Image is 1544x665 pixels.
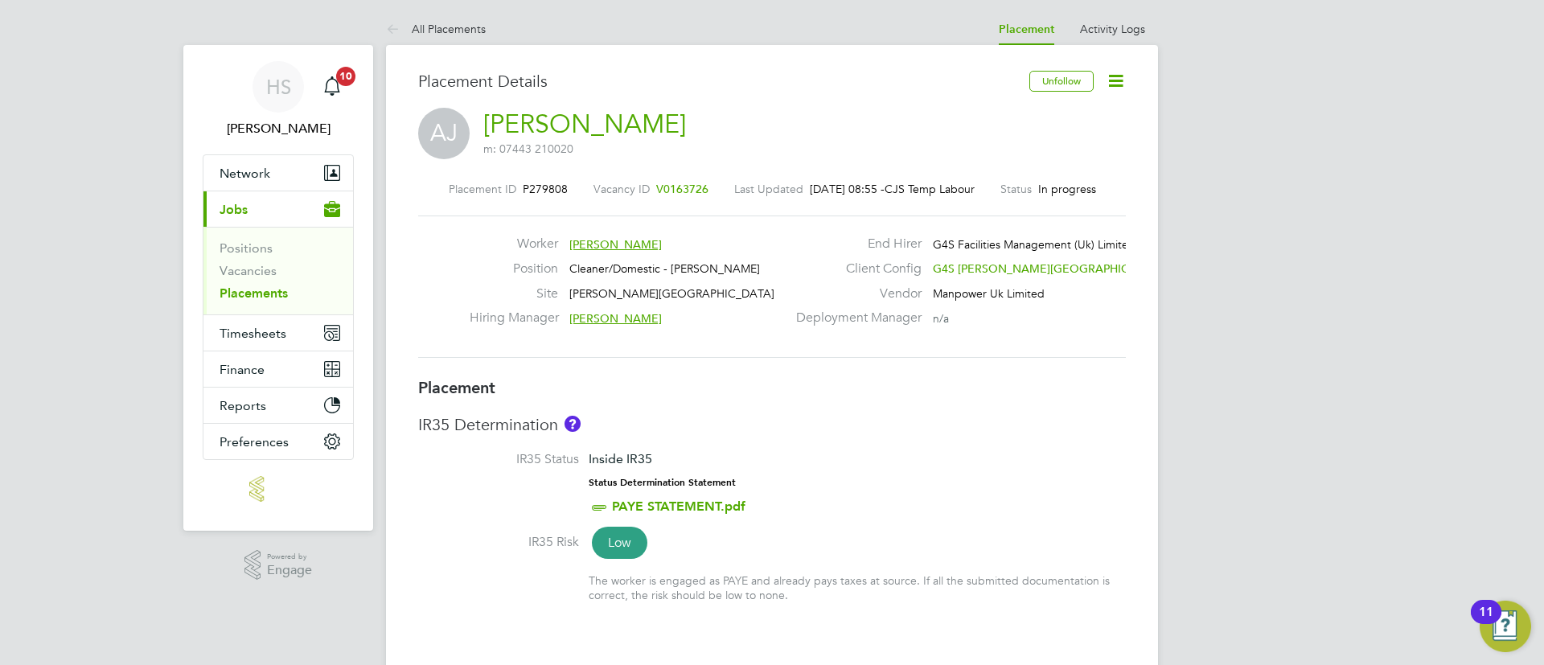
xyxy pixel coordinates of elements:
span: CJS Temp Labour [885,182,975,196]
h3: IR35 Determination [418,414,1126,435]
label: Vendor [786,285,922,302]
label: Hiring Manager [470,310,558,326]
span: 10 [336,67,355,86]
span: n/a [933,311,949,326]
span: V0163726 [656,182,708,196]
a: Vacancies [220,263,277,278]
button: Unfollow [1029,71,1094,92]
label: Site [470,285,558,302]
label: Deployment Manager [786,310,922,326]
button: About IR35 [565,416,581,432]
span: HS [266,76,291,97]
label: Last Updated [734,182,803,196]
button: Open Resource Center, 11 new notifications [1480,601,1531,652]
span: [PERSON_NAME][GEOGRAPHIC_DATA] [569,286,774,301]
a: [PERSON_NAME] [483,109,686,140]
button: Preferences [203,424,353,459]
a: Activity Logs [1080,22,1145,36]
span: Engage [267,564,312,577]
span: In progress [1038,182,1096,196]
span: Jobs [220,202,248,217]
span: Hannah Sawitzki [203,119,354,138]
label: Position [470,261,558,277]
span: Cleaner/Domestic - [PERSON_NAME] [569,261,760,276]
span: [DATE] 08:55 - [810,182,885,196]
a: PAYE STATEMENT.pdf [612,499,745,514]
button: Reports [203,388,353,423]
button: Jobs [203,191,353,227]
span: Powered by [267,550,312,564]
span: Finance [220,362,265,377]
span: P279808 [523,182,568,196]
a: Powered byEngage [244,550,313,581]
span: G4S Facilities Management (Uk) Limited [933,237,1135,252]
label: IR35 Risk [418,534,579,551]
label: End Hirer [786,236,922,252]
label: Status [1000,182,1032,196]
h3: Placement Details [418,71,1017,92]
strong: Status Determination Statement [589,477,736,488]
button: Network [203,155,353,191]
a: Go to home page [203,476,354,502]
img: manpower-logo-retina.png [249,476,307,502]
b: Placement [418,378,495,397]
label: Vacancy ID [593,182,650,196]
a: Positions [220,240,273,256]
a: Placements [220,285,288,301]
div: The worker is engaged as PAYE and already pays taxes at source. If all the submitted documentatio... [589,573,1126,602]
a: 10 [316,61,348,113]
a: HS[PERSON_NAME] [203,61,354,138]
label: Placement ID [449,182,516,196]
button: Timesheets [203,315,353,351]
label: Client Config [786,261,922,277]
span: Inside IR35 [589,451,652,466]
span: m: 07443 210020 [483,142,573,156]
button: Finance [203,351,353,387]
span: Manpower Uk Limited [933,286,1045,301]
span: [PERSON_NAME] [569,311,662,326]
label: Worker [470,236,558,252]
label: IR35 Status [418,451,579,468]
span: [PERSON_NAME] [569,237,662,252]
span: AJ [418,108,470,159]
span: Reports [220,398,266,413]
a: All Placements [386,22,486,36]
span: Low [592,527,647,559]
span: G4S [PERSON_NAME][GEOGRAPHIC_DATA] - Operati… [933,261,1226,276]
span: Preferences [220,434,289,449]
nav: Main navigation [183,45,373,531]
div: 11 [1479,612,1493,633]
div: Jobs [203,227,353,314]
span: Timesheets [220,326,286,341]
span: Network [220,166,270,181]
a: Placement [999,23,1054,36]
